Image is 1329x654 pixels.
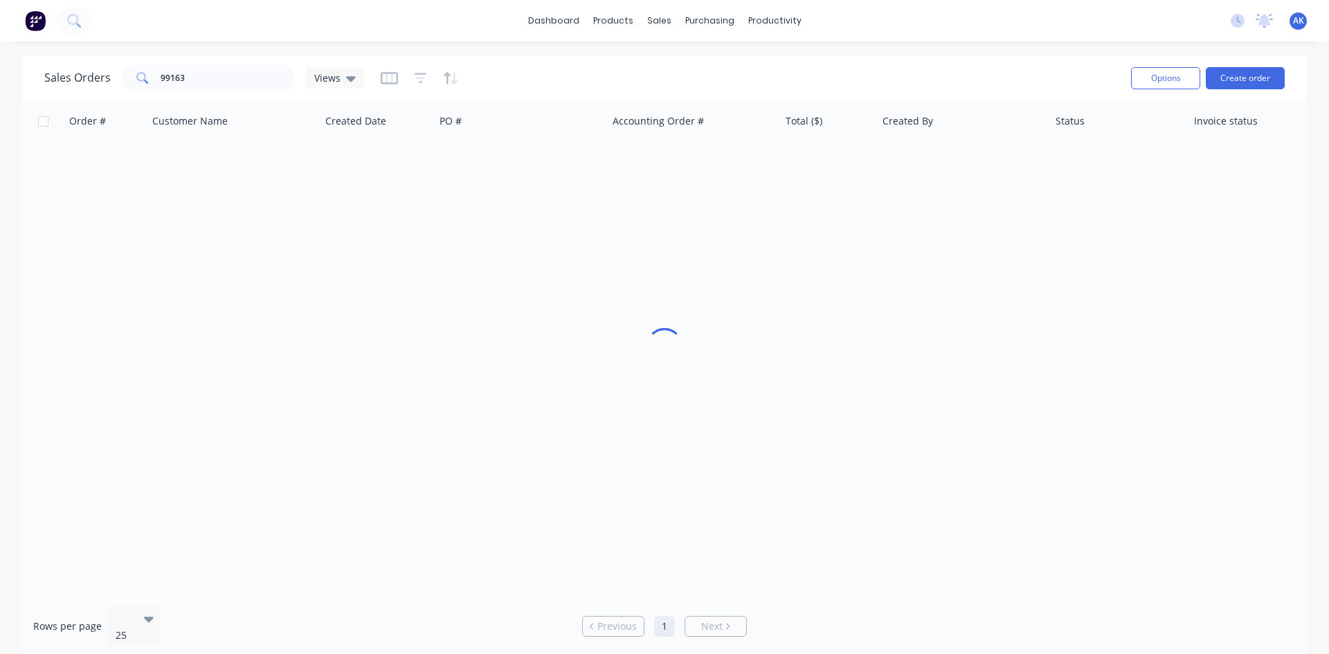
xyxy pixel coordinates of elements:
div: Created Date [325,114,386,128]
span: Next [701,619,723,633]
div: Invoice status [1194,114,1258,128]
div: products [586,10,640,31]
span: Previous [597,619,637,633]
span: Rows per page [33,619,102,633]
ul: Pagination [577,616,752,637]
span: Views [314,71,341,85]
div: productivity [741,10,808,31]
button: Create order [1206,67,1285,89]
input: Search... [161,64,296,92]
a: Next page [685,619,746,633]
div: 25 [116,628,132,642]
div: Total ($) [786,114,822,128]
div: Order # [69,114,106,128]
div: Status [1056,114,1085,128]
a: Previous page [583,619,644,633]
h1: Sales Orders [44,71,111,84]
div: Accounting Order # [613,114,704,128]
a: dashboard [521,10,586,31]
div: purchasing [678,10,741,31]
div: Created By [883,114,933,128]
div: PO # [440,114,462,128]
div: Customer Name [152,114,228,128]
a: Page 1 is your current page [654,616,675,637]
span: AK [1293,15,1304,27]
button: Options [1131,67,1200,89]
img: Factory [25,10,46,31]
div: sales [640,10,678,31]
